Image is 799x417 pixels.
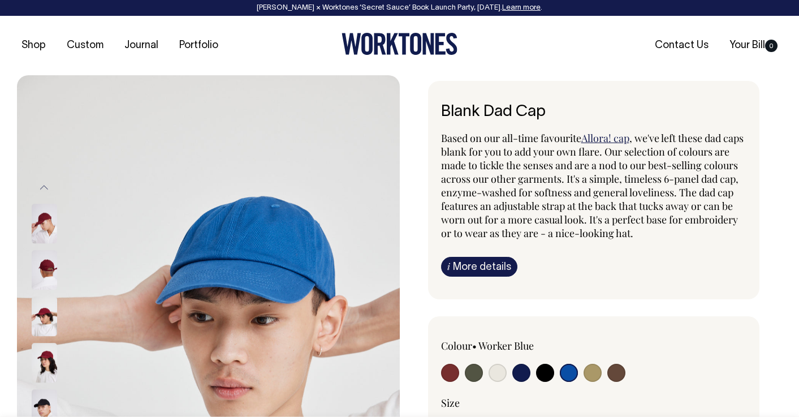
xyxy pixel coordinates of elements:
a: iMore details [441,257,517,277]
a: Custom [62,36,108,55]
a: Allora! cap [581,131,629,145]
img: burgundy [32,343,57,382]
h6: Blank Dad Cap [441,104,747,121]
span: 0 [765,40,778,52]
span: , we've left these dad caps blank for you to add your own flare. Our selection of colours are mad... [441,131,744,240]
span: i [447,260,450,272]
div: [PERSON_NAME] × Worktones ‘Secret Sauce’ Book Launch Party, [DATE]. . [11,4,788,12]
div: Size [441,396,747,410]
span: • [472,339,477,352]
a: Journal [120,36,163,55]
div: Colour [441,339,563,352]
a: Learn more [502,5,541,11]
label: Worker Blue [478,339,534,352]
a: Contact Us [650,36,713,55]
a: Shop [17,36,50,55]
img: burgundy [32,204,57,243]
img: burgundy [32,296,57,336]
button: Previous [36,175,53,200]
span: Based on our all-time favourite [441,131,581,145]
img: burgundy [32,250,57,290]
a: Your Bill0 [725,36,782,55]
a: Portfolio [175,36,223,55]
